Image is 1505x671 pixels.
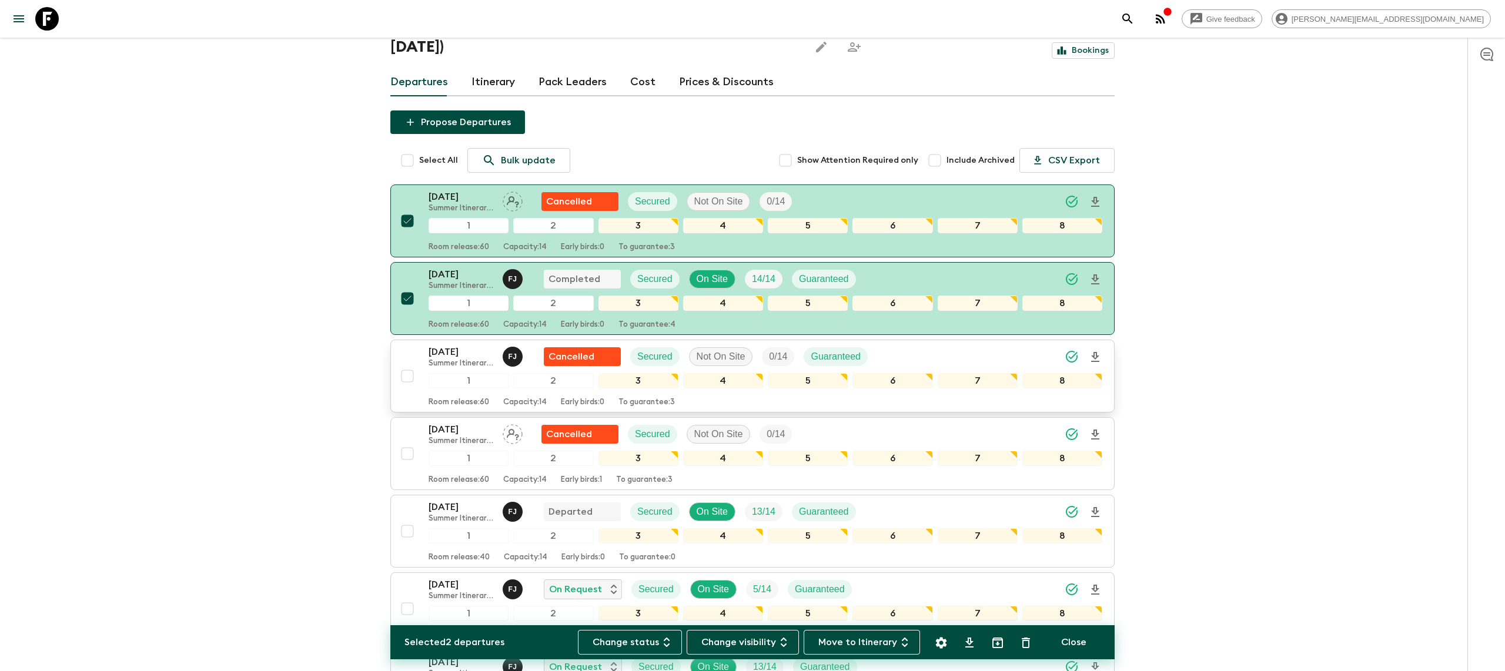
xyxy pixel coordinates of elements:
[503,350,525,360] span: Fadi Jaber
[1088,505,1102,519] svg: Download Onboarding
[690,580,737,599] div: On Site
[698,582,729,596] p: On Site
[630,270,680,288] div: Secured
[852,296,932,311] div: 6
[598,606,678,621] div: 3
[683,451,763,466] div: 4
[753,582,771,596] p: 5 / 14
[429,243,489,252] p: Room release: 60
[799,505,849,519] p: Guaranteed
[694,194,743,209] p: Not On Site
[811,350,861,364] p: Guaranteed
[544,347,621,366] div: Conflict zone
[503,398,547,407] p: Capacity: 14
[767,427,785,441] p: 0 / 14
[630,68,655,96] a: Cost
[390,184,1115,257] button: [DATE]Summer Itinerary 2025 ([DATE]-[DATE])Assign pack leaderFlash Pack cancellationSecuredNot On...
[1088,350,1102,364] svg: Download Onboarding
[1022,606,1102,621] div: 8
[1065,582,1079,596] svg: Synced Successfully
[541,425,618,444] div: Flash Pack cancellation
[1088,195,1102,209] svg: Download Onboarding
[804,630,920,655] button: Move to Itinerary
[504,553,547,562] p: Capacity: 14
[429,359,493,368] p: Summer Itinerary 2025 ([DATE]-[DATE])
[689,270,735,288] div: On Site
[419,155,458,166] span: Select All
[795,582,845,596] p: Guaranteed
[429,606,509,621] div: 1
[1065,194,1079,209] svg: Synced Successfully
[561,243,604,252] p: Early birds: 0
[598,451,678,466] div: 3
[799,272,849,286] p: Guaranteed
[752,505,775,519] p: 13 / 14
[546,427,592,441] p: Cancelled
[619,553,675,562] p: To guarantee: 0
[429,373,509,388] div: 1
[694,427,743,441] p: Not On Site
[429,190,493,204] p: [DATE]
[549,272,600,286] p: Completed
[938,451,1018,466] div: 7
[768,606,848,621] div: 5
[513,528,593,543] div: 2
[938,218,1018,233] div: 7
[7,7,31,31] button: menu
[1065,505,1079,519] svg: Synced Successfully
[561,398,604,407] p: Early birds: 0
[1272,9,1491,28] div: [PERSON_NAME][EMAIL_ADDRESS][DOMAIN_NAME]
[561,320,604,330] p: Early birds: 0
[546,194,592,209] p: Cancelled
[404,635,504,649] p: Selected 2 departures
[697,272,728,286] p: On Site
[1047,630,1101,655] button: Close
[390,262,1115,335] button: [DATE]Summer Itinerary 2025 ([DATE]-[DATE])Fadi JaberCompletedSecuredOn SiteTrip FillGuaranteed12...
[1116,7,1139,31] button: search adventures
[689,347,753,366] div: Not On Site
[503,583,525,592] span: Fadi Jaber
[842,35,866,59] span: Share this itinerary
[637,272,673,286] p: Secured
[697,350,745,364] p: Not On Site
[769,350,787,364] p: 0 / 14
[938,528,1018,543] div: 7
[768,296,848,311] div: 5
[745,270,782,288] div: Trip Fill
[503,273,525,282] span: Fadi Jaber
[513,218,593,233] div: 2
[390,110,525,134] button: Propose Departures
[746,580,778,599] div: Trip Fill
[929,631,953,655] button: Settings
[637,505,673,519] p: Secured
[1022,218,1102,233] div: 8
[768,218,848,233] div: 5
[852,218,932,233] div: 6
[1088,428,1102,442] svg: Download Onboarding
[1022,373,1102,388] div: 8
[598,218,678,233] div: 3
[390,572,1115,645] button: [DATE]Summer Itinerary 2025 ([DATE]-[DATE])Fadi JaberOn RequestSecuredOn SiteTrip FillGuaranteed1...
[938,606,1018,621] div: 7
[1065,350,1079,364] svg: Synced Successfully
[429,398,489,407] p: Room release: 60
[683,606,763,621] div: 4
[618,243,675,252] p: To guarantee: 3
[938,373,1018,388] div: 7
[501,153,556,167] p: Bulk update
[598,296,678,311] div: 3
[503,505,525,515] span: Fadi Jaber
[618,398,675,407] p: To guarantee: 3
[1065,272,1079,286] svg: Synced Successfully
[687,630,799,655] button: Change visibility
[635,194,670,209] p: Secured
[598,528,678,543] div: 3
[429,345,493,359] p: [DATE]
[631,580,681,599] div: Secured
[767,194,785,209] p: 0 / 14
[429,500,493,514] p: [DATE]
[1088,583,1102,597] svg: Download Onboarding
[852,528,932,543] div: 6
[541,192,618,211] div: Flash Pack cancellation
[429,592,493,601] p: Summer Itinerary 2025 ([DATE]-[DATE])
